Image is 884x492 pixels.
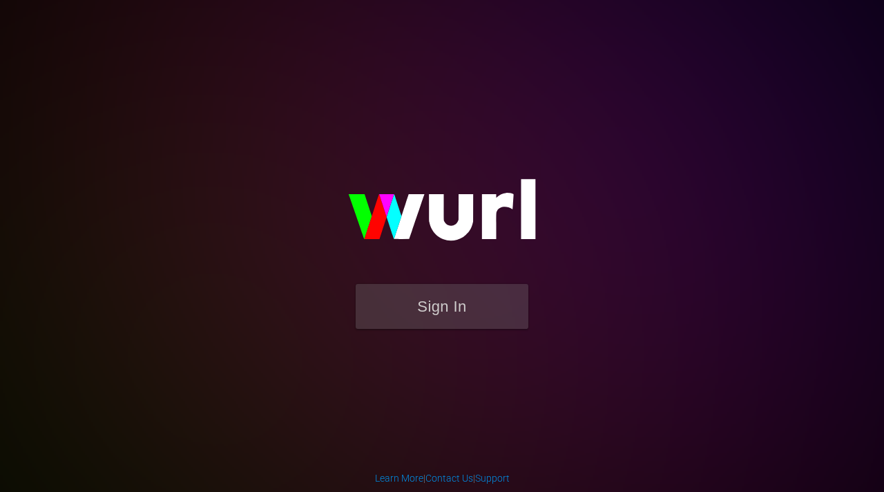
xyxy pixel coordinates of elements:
a: Contact Us [425,473,473,484]
a: Learn More [375,473,423,484]
img: wurl-logo-on-black-223613ac3d8ba8fe6dc639794a292ebdb59501304c7dfd60c99c58986ef67473.svg [304,149,580,283]
button: Sign In [356,284,528,329]
a: Support [475,473,510,484]
div: | | [375,471,510,485]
